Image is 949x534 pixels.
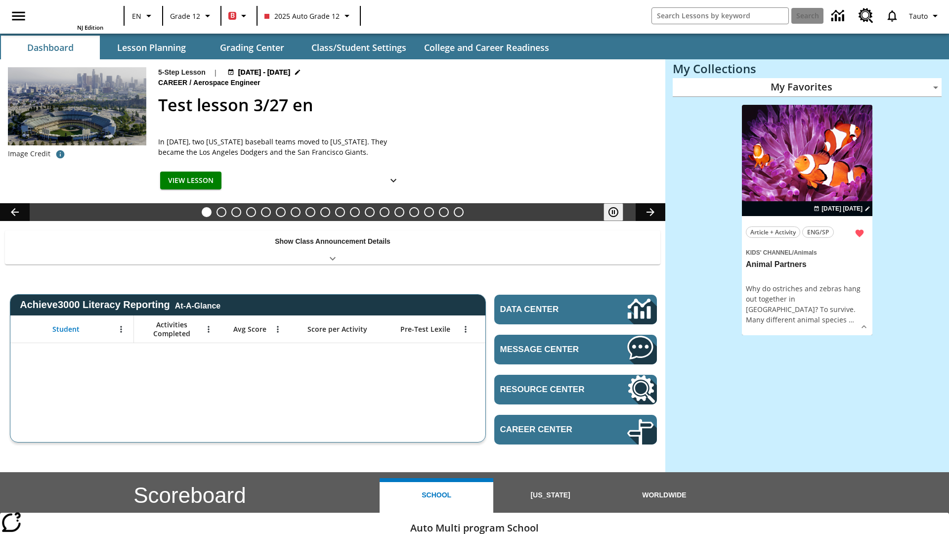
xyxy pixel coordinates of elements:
div: Why do ostriches and zebras hang out together in [GEOGRAPHIC_DATA]? To survive. Many different an... [746,283,868,325]
button: Slide 6 Private! Keep Out! [276,207,286,217]
button: Worldwide [607,478,721,513]
div: Pause [604,203,633,221]
button: Dashboard [1,36,100,59]
button: Open Menu [114,322,129,337]
div: Home [39,3,103,31]
img: Dodgers stadium. [8,67,146,145]
button: Slide 2 Taking Movies to the X-Dimension [216,207,226,217]
div: In [DATE], two [US_STATE] baseball teams moved to [US_STATE]. They became the Los Angeles Dodgers... [158,136,405,157]
button: Lesson carousel, Next [636,203,665,221]
span: Message Center [500,345,598,355]
button: Class/Student Settings [303,36,414,59]
button: Grading Center [203,36,302,59]
button: Show Details [857,319,871,334]
button: Jul 07 - Jun 30 Choose Dates [812,204,872,213]
span: / [792,249,794,256]
button: View Lesson [160,172,221,190]
span: Topic: Kids' Channel/Animals [746,247,868,258]
span: ENG/SP [807,227,829,237]
button: Open Menu [201,322,216,337]
button: Open side menu [4,1,33,31]
button: Lesson Planning [102,36,201,59]
p: Image Credit [8,149,50,159]
button: [US_STATE] [493,478,607,513]
span: Aerospace Engineer [193,78,262,89]
span: / [189,79,191,87]
a: Notifications [879,3,905,29]
span: EN [132,11,141,21]
button: Slide 18 The Constitution's Balancing Act [454,207,464,217]
h2: Test lesson 3/27 en [158,92,653,118]
button: Slide 4 Animal Partners [246,207,256,217]
span: Grade 12 [170,11,200,21]
span: In 1958, two New York baseball teams moved to California. They became the Los Angeles Dodgers and... [158,136,405,157]
div: At-A-Glance [175,300,220,311]
div: Show Class Announcement Details [5,230,660,265]
span: Animals [794,249,817,256]
button: Class: 2025 Auto Grade 12, Select your class [260,7,357,25]
span: Tauto [909,11,928,21]
button: Pause [604,203,623,221]
button: Boost Class color is red. Change class color [224,7,254,25]
button: Slide 1 Test lesson 3/27 en [202,207,212,217]
button: Open Menu [270,322,285,337]
a: Resource Center, Will open in new tab [494,375,657,404]
span: B [230,9,235,22]
button: Slide 9 Attack of the Terrifying Tomatoes [320,207,330,217]
span: [DATE] - [DATE] [238,67,290,78]
span: Resource Center [500,385,598,395]
button: Slide 17 Point of View [439,207,449,217]
button: Image credit: David Sucsy/E+/Getty Images [50,145,70,163]
button: Slide 13 Pre-release lesson [380,207,389,217]
a: Career Center [494,415,657,445]
span: Data Center [500,305,594,314]
button: ENG/SP [802,226,834,238]
span: Student [52,325,80,334]
h3: My Collections [673,62,942,76]
span: Pre-Test Lexile [400,325,450,334]
button: Slide 14 Career Lesson [394,207,404,217]
h3: Animal Partners [746,260,868,270]
button: Profile/Settings [905,7,945,25]
span: 2025 Auto Grade 12 [264,11,340,21]
span: Achieve3000 Literacy Reporting [20,299,220,311]
button: Show Details [384,172,403,190]
button: Slide 11 The Invasion of the Free CD [350,207,360,217]
span: … [849,315,854,324]
span: Kids' Channel [746,249,792,256]
button: Slide 10 Fashion Forward in Ancient Rome [335,207,345,217]
button: Article + Activity [746,226,800,238]
a: Data Center [825,2,853,30]
button: College and Career Readiness [416,36,557,59]
button: Slide 12 Mixed Practice: Citing Evidence [365,207,375,217]
button: Slide 16 Hooray for Constitution Day! [424,207,434,217]
span: Avg Score [233,325,266,334]
span: [DATE] [DATE] [821,204,863,213]
button: Slide 15 Between Two Worlds [409,207,419,217]
button: Slide 8 Solar Power to the People [305,207,315,217]
a: Resource Center, Will open in new tab [853,2,879,29]
span: NJ Edition [77,24,103,31]
button: Slide 3 Labor Day: Workers Take a Stand [231,207,241,217]
div: lesson details [742,105,872,336]
button: Slide 7 The Last Homesteaders [291,207,301,217]
button: Aug 24 - Aug 24 Choose Dates [225,67,303,78]
span: Career [158,78,189,89]
input: search field [652,8,788,24]
span: Score per Activity [307,325,367,334]
span: | [214,67,217,78]
span: Article + Activity [750,227,796,237]
a: Data Center [494,295,657,324]
button: Open Menu [458,322,473,337]
button: School [380,478,493,513]
p: Show Class Announcement Details [275,236,390,247]
button: Remove from Favorites [851,224,868,242]
a: Message Center [494,335,657,364]
button: Slide 5 Cars of the Future? [261,207,271,217]
button: Grade: Grade 12, Select a grade [166,7,217,25]
div: My Favorites [673,78,942,97]
a: Home [39,4,103,24]
span: Activities Completed [139,320,204,338]
button: Language: EN, Select a language [128,7,159,25]
p: 5-Step Lesson [158,67,206,78]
